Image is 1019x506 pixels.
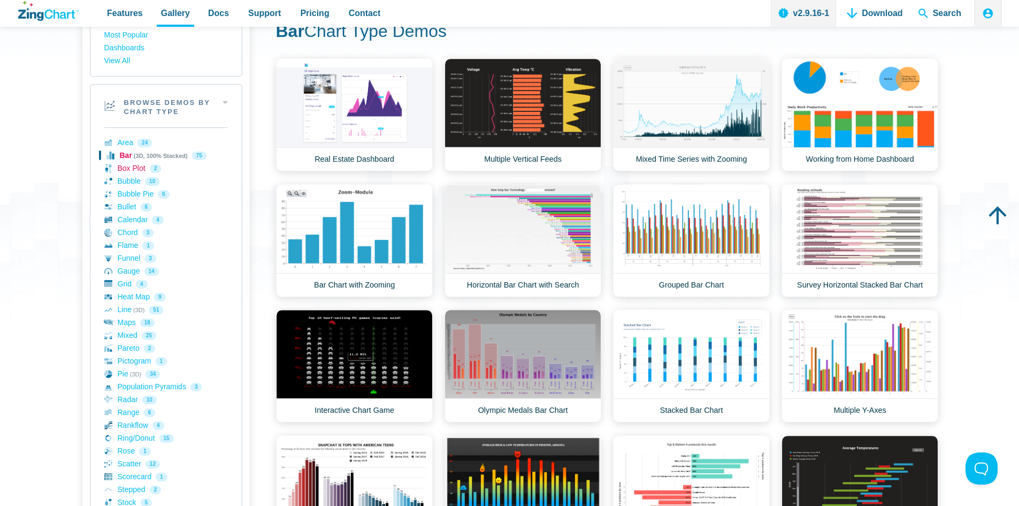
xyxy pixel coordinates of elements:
[782,58,938,171] a: Working from Home Dashboard
[445,58,601,171] a: Multiple Vertical Feeds
[300,6,329,20] span: Pricing
[349,6,381,20] span: Contact
[104,42,228,55] a: Dashboards
[90,85,242,127] h2: Browse Demos By Chart Type
[445,309,601,422] a: Olympic Medals Bar Chart
[782,309,938,422] a: Multiple Y-Axes
[276,20,938,44] h1: Chart Type Demos
[18,1,79,21] a: ZingChart Logo. Click to return to the homepage
[613,184,770,297] a: Grouped Bar Chart
[208,6,229,20] span: Docs
[104,29,228,42] a: Most Popular
[613,58,770,171] a: Mixed Time Series with Zooming
[276,58,433,171] a: Real Estate Dashboard
[613,309,770,422] a: Stacked Bar Chart
[276,21,304,41] strong: Bar
[276,309,433,422] a: Interactive Chart Game
[104,55,228,67] a: View All
[248,6,281,20] span: Support
[782,184,938,297] a: Survey Horizontal Stacked Bar Chart
[107,6,143,20] span: Features
[966,452,998,485] iframe: Toggle Customer Support
[445,184,601,297] a: Horizontal Bar Chart with Search
[161,6,190,20] span: Gallery
[276,184,433,297] a: Bar Chart with Zooming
